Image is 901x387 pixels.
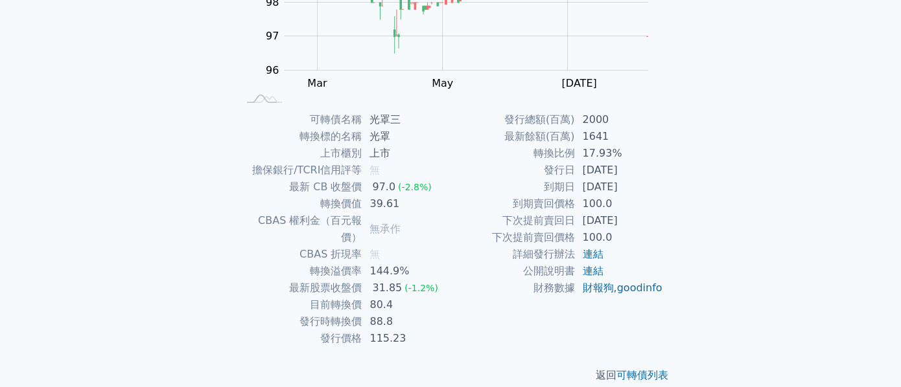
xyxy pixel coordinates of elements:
td: 可轉債名稱 [238,111,362,128]
td: 1641 [574,128,663,145]
a: 連結 [582,248,603,260]
td: 轉換溢價率 [238,263,362,280]
td: 發行總額(百萬) [450,111,574,128]
tspan: Mar [307,77,327,89]
td: 下次提前賣回價格 [450,229,574,246]
tspan: May [432,77,453,89]
td: 2000 [574,111,663,128]
p: 返回 [222,368,679,383]
a: 財報狗 [582,282,613,294]
td: 光罩三 [362,111,450,128]
td: 光罩 [362,128,450,145]
td: 最新 CB 收盤價 [238,179,362,195]
td: 發行時轉換價 [238,313,362,330]
td: 擔保銀行/TCRI信用評等 [238,162,362,179]
td: CBAS 權利金（百元報價） [238,212,362,246]
div: 31.85 [369,280,404,296]
td: 上市 [362,145,450,162]
div: 97.0 [369,179,398,195]
td: CBAS 折現率 [238,246,362,263]
td: [DATE] [574,162,663,179]
td: 88.8 [362,313,450,330]
td: 發行日 [450,162,574,179]
span: (-1.2%) [404,283,438,293]
span: (-2.8%) [398,182,432,192]
a: 連結 [582,265,603,277]
td: 轉換價值 [238,195,362,212]
td: 轉換標的名稱 [238,128,362,145]
span: 無 [369,164,380,176]
td: 詳細發行辦法 [450,246,574,263]
span: 無 [369,248,380,260]
td: 上市櫃別 [238,145,362,162]
td: 17.93% [574,145,663,162]
td: [DATE] [574,179,663,195]
td: 39.61 [362,195,450,212]
td: 轉換比例 [450,145,574,162]
td: 100.0 [574,229,663,246]
td: 下次提前賣回日 [450,212,574,229]
td: 115.23 [362,330,450,347]
span: 無承作 [369,223,401,235]
td: 目前轉換價 [238,296,362,313]
tspan: 96 [266,64,279,76]
td: 財務數據 [450,280,574,296]
tspan: [DATE] [561,77,596,89]
td: 到期賣回價格 [450,195,574,212]
a: goodinfo [616,282,662,294]
a: 可轉債列表 [616,369,668,381]
td: 最新餘額(百萬) [450,128,574,145]
td: 80.4 [362,296,450,313]
td: 144.9% [362,263,450,280]
td: 100.0 [574,195,663,212]
td: 最新股票收盤價 [238,280,362,296]
tspan: 97 [266,30,279,42]
td: , [574,280,663,296]
td: [DATE] [574,212,663,229]
td: 發行價格 [238,330,362,347]
td: 公開說明書 [450,263,574,280]
td: 到期日 [450,179,574,195]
